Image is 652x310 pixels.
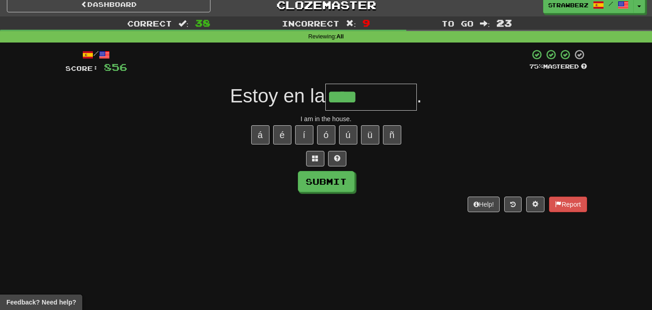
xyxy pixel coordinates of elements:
span: Score: [65,64,98,72]
button: Help! [468,197,500,212]
button: Submit [298,171,355,192]
button: Report [549,197,587,212]
span: : [346,20,356,27]
div: I am in the house. [65,114,587,123]
span: : [178,20,189,27]
span: : [480,20,490,27]
span: 9 [362,17,370,28]
div: / [65,49,127,60]
span: To go [442,19,474,28]
button: ú [339,125,357,144]
span: 75 % [529,63,543,70]
span: / [609,0,613,7]
div: Mastered [529,63,587,71]
strong: All [336,33,344,40]
span: Open feedback widget [6,298,76,307]
span: Estoy en la [230,85,325,107]
span: 23 [496,17,512,28]
button: ñ [383,125,401,144]
button: á [251,125,269,144]
button: ó [317,125,335,144]
button: ü [361,125,379,144]
button: Single letter hint - you only get 1 per sentence and score half the points! alt+h [328,151,346,166]
span: Incorrect [282,19,339,28]
span: strawberz [548,1,588,9]
span: 856 [104,61,127,73]
button: í [295,125,313,144]
span: . [417,85,422,107]
button: Switch sentence to multiple choice alt+p [306,151,324,166]
span: 38 [195,17,210,28]
button: é [273,125,291,144]
button: Round history (alt+y) [504,197,522,212]
span: Correct [127,19,172,28]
